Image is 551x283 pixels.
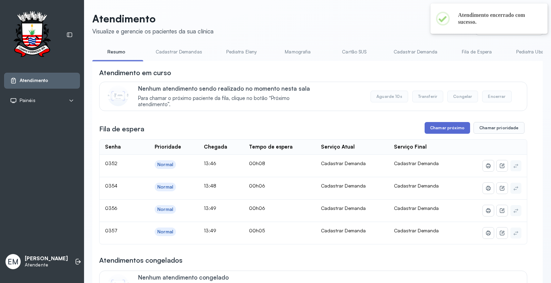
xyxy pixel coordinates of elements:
[157,206,173,212] div: Normal
[474,122,524,134] button: Chamar prioridade
[447,91,478,102] button: Congelar
[412,91,444,102] button: Transferir
[321,205,383,211] div: Cadastrar Demanda
[138,95,320,108] span: Para chamar o próximo paciente da fila, clique no botão “Próximo atendimento”.
[25,255,68,262] p: [PERSON_NAME]
[157,162,173,168] div: Normal
[92,28,214,35] div: Visualize e gerencie os pacientes da sua clínica
[157,229,173,235] div: Normal
[149,46,209,58] a: Cadastrar Demandas
[394,228,439,233] span: Cadastrar Demanda
[7,11,57,59] img: Logotipo do estabelecimento
[105,160,117,166] span: 0352
[99,68,171,78] h3: Atendimento em curso
[321,144,355,150] div: Serviço Atual
[204,144,227,150] div: Chegada
[394,144,427,150] div: Serviço Final
[204,228,216,233] span: 13:49
[321,183,383,189] div: Cadastrar Demanda
[249,144,293,150] div: Tempo de espera
[394,183,439,189] span: Cadastrar Demanda
[138,85,320,92] p: Nenhum atendimento sendo realizado no momento nesta sala
[204,205,216,211] span: 13:49
[105,144,121,150] div: Senha
[394,160,439,166] span: Cadastrar Demanda
[155,144,181,150] div: Prioridade
[108,85,128,106] img: Imagem de CalloutCard
[249,183,265,189] span: 00h06
[105,205,117,211] span: 0356
[99,124,144,134] h3: Fila de espera
[10,77,74,84] a: Atendimento
[204,183,216,189] span: 13:48
[453,46,501,58] a: Fila de Espera
[371,91,408,102] button: Aguarde 10s
[217,46,266,58] a: Pediatra Eleny
[249,160,265,166] span: 00h08
[157,184,173,190] div: Normal
[482,91,511,102] button: Encerrar
[387,46,445,58] a: Cadastrar Demanda
[394,205,439,211] span: Cadastrar Demanda
[425,122,470,134] button: Chamar próximo
[274,46,322,58] a: Mamografia
[105,183,117,189] span: 0354
[20,98,35,103] span: Painéis
[99,255,183,265] h3: Atendimentos congelados
[138,274,320,281] p: Nenhum atendimento congelado
[25,262,68,268] p: Atendente
[92,12,214,25] p: Atendimento
[105,228,117,233] span: 0357
[330,46,378,58] a: Cartão SUS
[321,228,383,234] div: Cadastrar Demanda
[92,46,141,58] a: Resumo
[321,160,383,166] div: Cadastrar Demanda
[204,160,216,166] span: 13:46
[20,78,48,83] span: Atendimento
[249,228,265,233] span: 00h05
[458,12,537,26] h2: Atendimento encerrado com sucesso.
[249,205,265,211] span: 00h06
